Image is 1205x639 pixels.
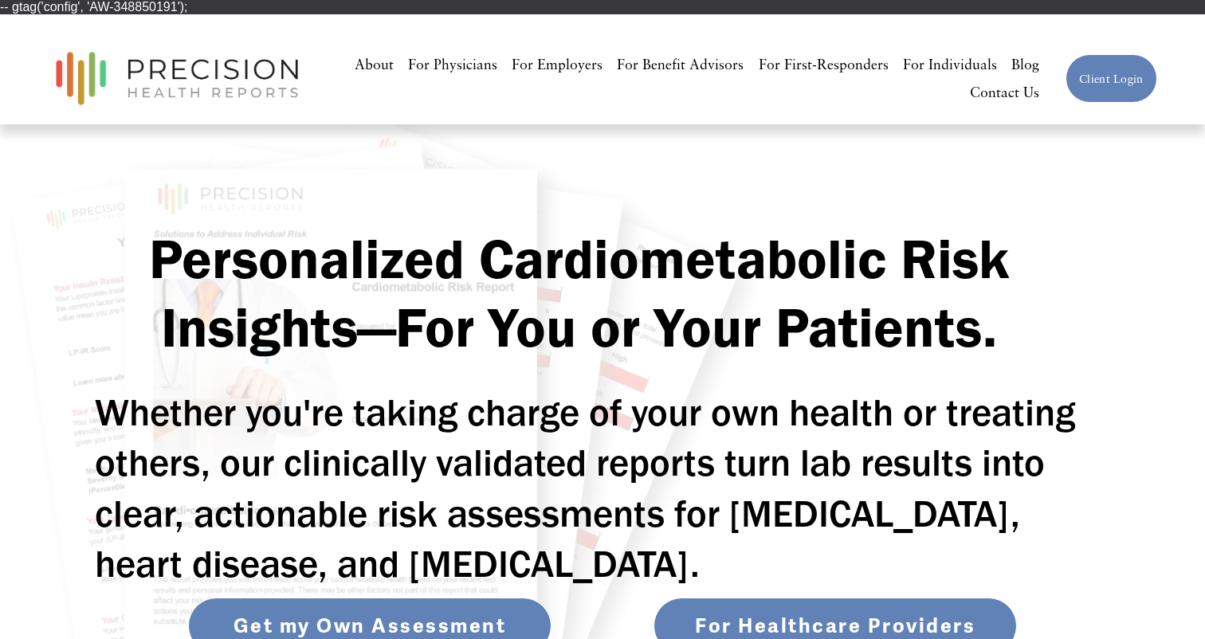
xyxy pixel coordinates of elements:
[408,50,497,79] a: For Physicians
[903,50,997,79] a: For Individuals
[759,50,889,79] a: For First-Responders
[1011,50,1039,79] a: Blog
[512,50,602,79] a: For Employers
[355,50,394,79] a: About
[149,225,1023,362] strong: Personalized Cardiometabolic Risk Insights—For You or Your Patients.
[970,79,1039,108] a: Contact Us
[95,387,1110,589] h2: Whether you're taking charge of your own health or treating others, our clinically validated repo...
[617,50,744,79] a: For Benefit Advisors
[1066,54,1156,103] a: Client Login
[48,45,306,112] img: Precision Health Reports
